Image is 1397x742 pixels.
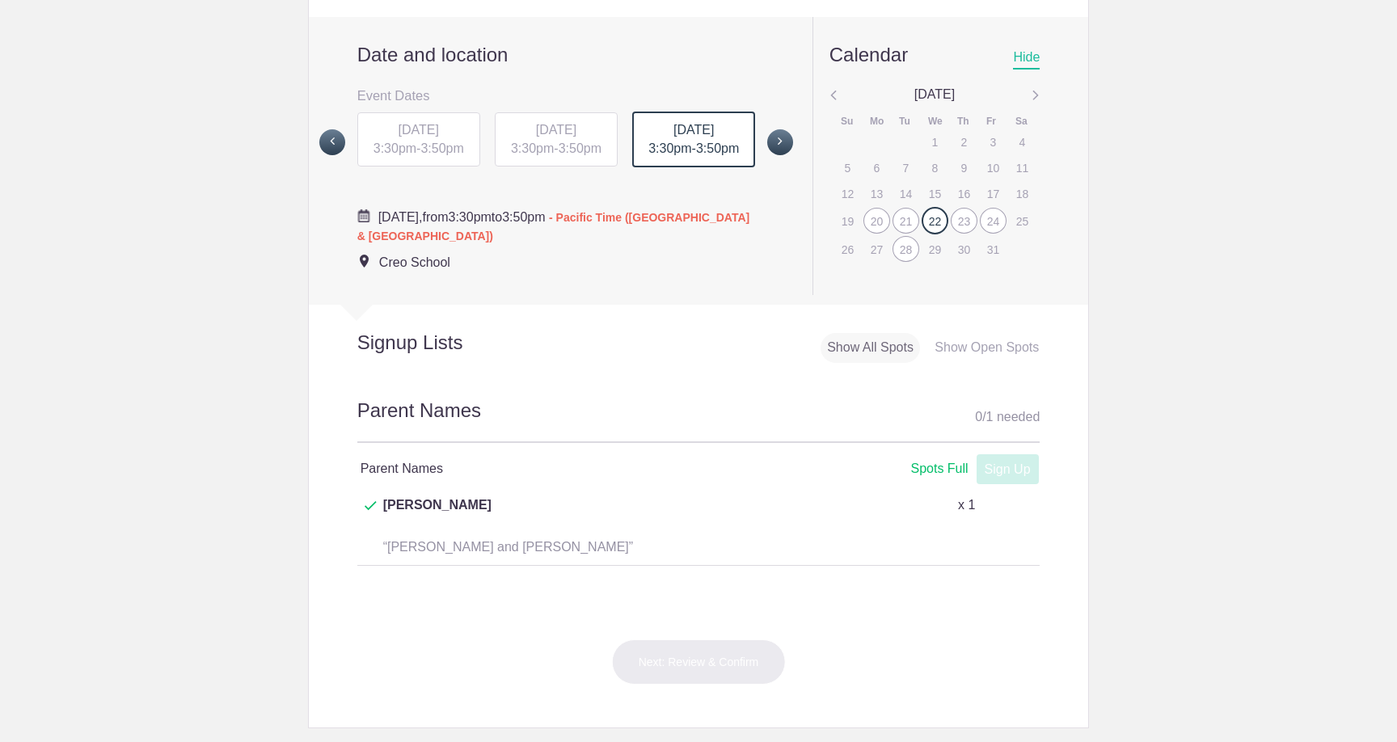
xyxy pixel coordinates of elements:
span: [DATE] [914,87,955,101]
h2: Parent Names [357,397,1040,443]
span: [DATE] [399,123,439,137]
div: 27 [863,237,890,261]
span: Hide [1013,50,1040,70]
div: 9 [951,155,977,179]
div: 22 [922,207,948,234]
span: - Pacific Time ([GEOGRAPHIC_DATA] & [GEOGRAPHIC_DATA]) [357,211,750,242]
span: [PERSON_NAME] [383,495,492,534]
div: Spots Full [910,459,968,479]
h2: Date and location [357,43,756,67]
div: Th [957,115,970,129]
div: 1 [922,129,948,154]
h4: Parent Names [361,459,698,479]
div: Mo [870,115,883,129]
div: Calendar [829,43,908,67]
div: 31 [980,237,1007,261]
span: 3:50pm [420,141,463,155]
div: 16 [951,181,977,205]
span: 3:50pm [502,210,545,224]
div: 3 [980,129,1007,154]
div: Tu [899,115,912,129]
span: 3:30pm [648,141,691,155]
div: - [632,112,755,168]
h3: Event Dates [357,83,756,108]
span: 3:30pm [374,141,416,155]
img: Check dark green [365,501,377,511]
div: 14 [893,181,919,205]
span: Creo School [379,255,450,269]
div: 0 1 needed [975,405,1040,429]
div: 15 [922,181,948,205]
div: We [928,115,941,129]
span: / [982,410,985,424]
div: 6 [863,155,890,179]
div: 12 [834,181,861,205]
div: - [357,112,480,167]
div: 17 [980,181,1007,205]
div: 8 [922,155,948,179]
div: 28 [893,236,919,262]
img: Event location [360,255,369,268]
div: Su [841,115,854,129]
div: 19 [834,209,861,233]
div: 26 [834,237,861,261]
div: 24 [980,208,1007,234]
span: 3:30pm [448,210,491,224]
span: [DATE] [673,123,714,137]
button: Next: Review & Confirm [612,639,786,685]
div: 7 [893,155,919,179]
div: Sa [1015,115,1028,129]
span: [DATE] [536,123,576,137]
span: 3:50pm [696,141,739,155]
span: 3:50pm [559,141,601,155]
div: 20 [863,208,890,234]
div: 4 [1009,129,1036,154]
div: - [495,112,618,167]
div: 10 [980,155,1007,179]
img: Cal purple [357,209,370,222]
div: 21 [893,208,919,234]
div: Fr [986,115,999,129]
span: from to [357,210,750,242]
div: Show All Spots [821,333,920,363]
div: 11 [1009,155,1036,179]
p: x 1 [958,495,975,515]
div: 29 [922,237,948,261]
div: Show Open Spots [928,333,1045,363]
div: 25 [1009,209,1036,233]
div: 13 [863,181,890,205]
img: Angle left gray [829,86,838,107]
div: 5 [834,155,861,179]
div: 30 [951,237,977,261]
span: [DATE], [378,210,423,224]
img: Angle left gray [1032,86,1040,107]
button: [DATE] 3:30pm-3:50pm [494,112,618,168]
div: 2 [951,129,977,154]
div: 18 [1009,181,1036,205]
button: [DATE] 3:30pm-3:50pm [357,112,481,168]
span: 3:30pm [511,141,554,155]
button: [DATE] 3:30pm-3:50pm [631,111,756,169]
span: “[PERSON_NAME] and [PERSON_NAME]” [383,540,633,554]
h2: Signup Lists [309,331,569,355]
div: 23 [951,208,977,234]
